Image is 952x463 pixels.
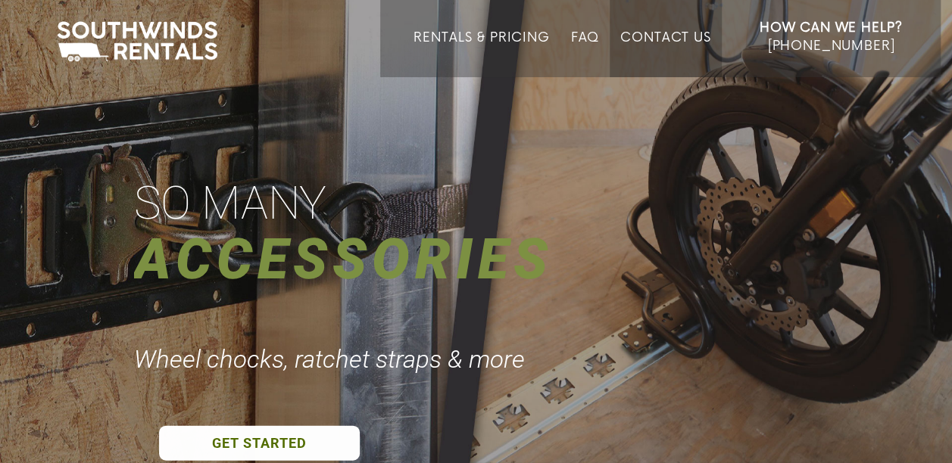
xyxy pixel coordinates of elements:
strong: How Can We Help? [760,20,903,36]
a: Rentals & Pricing [414,30,549,77]
a: How Can We Help? [PHONE_NUMBER] [760,19,903,66]
img: Southwinds Rentals Logo [49,18,225,65]
a: FAQ [571,30,600,77]
div: SO MANY [134,173,333,233]
a: Contact Us [620,30,710,77]
div: ACCESSORIES [134,221,560,298]
span: [PHONE_NUMBER] [767,39,894,54]
a: GET STARTED [159,426,360,461]
div: Wheel chocks, ratchet straps & more [134,343,532,374]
